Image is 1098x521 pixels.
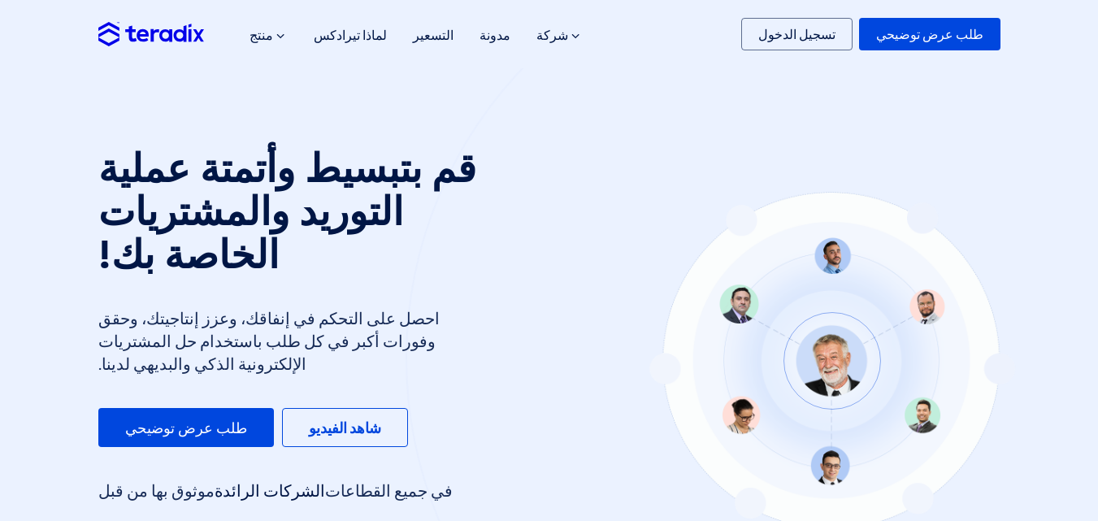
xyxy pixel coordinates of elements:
[125,419,247,438] font: طلب عرض توضيحي
[413,27,454,44] font: التسعير
[325,480,453,501] font: في جميع القطاعات
[98,480,215,501] font: موثوق بها من قبل
[98,22,204,46] img: شعار تيرادكس
[876,26,983,43] font: طلب عرض توضيحي
[741,18,853,50] a: تسجيل الدخول
[400,10,467,61] a: التسعير
[98,408,274,447] a: طلب عرض توضيحي
[859,18,1000,50] a: طلب عرض توضيحي
[758,26,835,43] font: تسجيل الدخول
[98,144,476,277] font: قم بتبسيط وأتمتة عملية التوريد والمشتريات الخاصة بك!
[282,408,408,447] a: شاهد الفيديو
[309,419,381,438] font: شاهد الفيديو
[536,27,568,44] font: شركة
[301,10,400,61] a: لماذا تيرادكس
[314,27,387,44] font: لماذا تيرادكس
[467,10,523,61] a: مدونة
[98,308,440,375] font: احصل على التحكم في إنفاقك، وعزز إنتاجيتك، وحقق وفورات أكبر في كل طلب باستخدام حل المشتريات الإلكت...
[215,480,325,501] font: الشركات الرائدة
[991,414,1075,498] iframe: روبوت الدردشة
[480,27,510,44] font: مدونة
[250,27,273,44] font: منتج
